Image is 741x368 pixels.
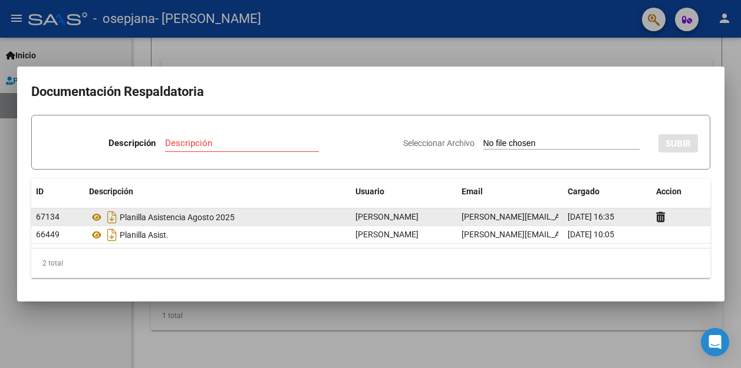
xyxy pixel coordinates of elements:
span: Cargado [568,187,600,196]
h2: Documentación Respaldatoria [31,81,710,103]
div: 2 total [31,248,710,278]
span: Email [462,187,483,196]
span: Accion [656,187,681,196]
span: [PERSON_NAME] [355,230,419,239]
span: [PERSON_NAME][EMAIL_ADDRESS][DOMAIN_NAME] [462,212,656,221]
span: SUBIR [666,138,691,149]
span: 66449 [36,230,60,239]
datatable-header-cell: ID [31,179,84,204]
span: [PERSON_NAME] [355,212,419,221]
datatable-header-cell: Accion [651,179,710,204]
span: [DATE] 16:35 [568,212,614,221]
span: Descripción [89,187,133,196]
span: Usuario [355,187,384,196]
div: Open Intercom Messenger [701,328,729,356]
span: 67134 [36,212,60,221]
span: Seleccionar Archivo [403,138,475,148]
span: [DATE] 10:05 [568,230,614,239]
div: Planilla Asistencia Agosto 2025 [89,208,346,227]
span: [PERSON_NAME][EMAIL_ADDRESS][DOMAIN_NAME] [462,230,656,239]
datatable-header-cell: Email [457,179,563,204]
datatable-header-cell: Usuario [351,179,457,204]
datatable-header-cell: Cargado [563,179,651,204]
i: Descargar documento [104,208,120,227]
p: Descripción [108,137,156,150]
button: SUBIR [658,134,698,152]
div: Planilla Asist. [89,226,346,244]
datatable-header-cell: Descripción [84,179,351,204]
i: Descargar documento [104,226,120,244]
span: ID [36,187,44,196]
